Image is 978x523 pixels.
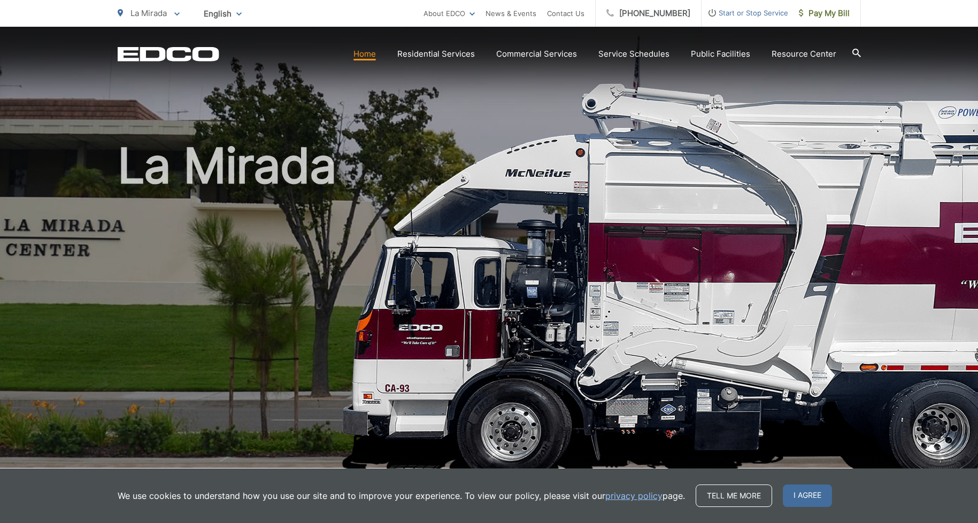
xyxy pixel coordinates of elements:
[353,48,376,60] a: Home
[772,48,836,60] a: Resource Center
[783,484,832,507] span: I agree
[130,8,167,18] span: La Mirada
[196,4,250,23] span: English
[118,489,685,502] p: We use cookies to understand how you use our site and to improve your experience. To view our pol...
[397,48,475,60] a: Residential Services
[691,48,750,60] a: Public Facilities
[423,7,475,20] a: About EDCO
[486,7,536,20] a: News & Events
[696,484,772,507] a: Tell me more
[547,7,584,20] a: Contact Us
[598,48,669,60] a: Service Schedules
[118,139,861,478] h1: La Mirada
[799,7,850,20] span: Pay My Bill
[605,489,663,502] a: privacy policy
[118,47,219,61] a: EDCD logo. Return to the homepage.
[496,48,577,60] a: Commercial Services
